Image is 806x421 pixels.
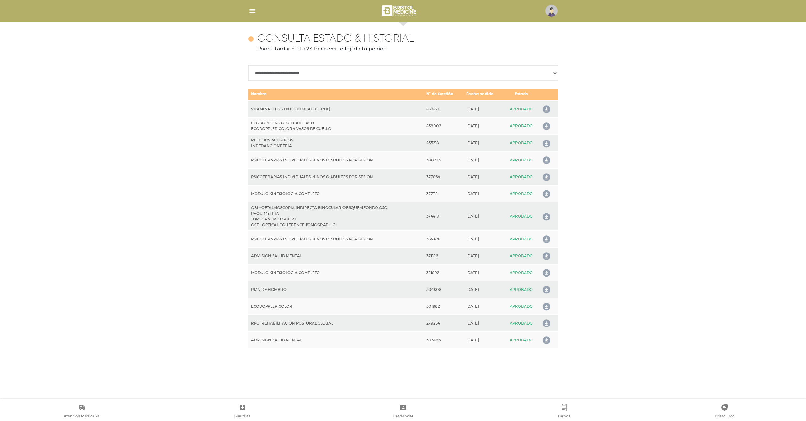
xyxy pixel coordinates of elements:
td: Fecha pedido [464,89,504,100]
td: PSICOTERAPIAS INDIVIDUALES, NINOS O ADULTOS POR SESION [248,152,424,168]
td: APROBADO [504,185,539,202]
td: APROBADO [504,168,539,185]
td: [DATE] [464,298,504,315]
td: 371186 [424,247,463,264]
td: [DATE] [464,202,504,231]
td: 380723 [424,152,463,168]
h4: Consulta estado & historial [257,33,414,45]
td: ECODOPPLER COLOR CARDIACO ECODOPPLER COLOR 4 VASOS DE CUELLO [248,117,424,135]
td: [DATE] [464,100,504,117]
td: [DATE] [464,281,504,298]
td: [DATE] [464,315,504,332]
td: APROBADO [504,100,539,117]
td: REFLEJOS ACUSTICOS IMPEDANCIOMETRIA [248,135,424,152]
td: [DATE] [464,168,504,185]
p: Podría tardar hasta 24 horas ver reflejado tu pedido. [248,45,558,53]
td: 374410 [424,202,463,231]
td: MODULO KINESIOLOGIA COMPLETO [248,185,424,202]
td: MODULO KINESIOLOGIA COMPLETO [248,264,424,281]
a: Atención Médica Ya [1,404,162,420]
td: [DATE] [464,152,504,168]
span: Credencial [393,414,413,419]
td: N° de Gestión [424,89,463,100]
td: 377864 [424,168,463,185]
td: [DATE] [464,264,504,281]
td: APROBADO [504,298,539,315]
td: APROBADO [504,117,539,135]
td: PSICOTERAPIAS INDIVIDUALES, NINOS O ADULTOS POR SESION [248,168,424,185]
td: [DATE] [464,332,504,348]
td: APROBADO [504,247,539,264]
td: APROBADO [504,332,539,348]
td: RMN DE HOMBRO [248,281,424,298]
img: Cober_menu-lines-white.svg [248,7,256,15]
td: Nombre [248,89,424,100]
span: Bristol Doc [715,414,734,419]
td: 458470 [424,100,463,117]
img: profile-placeholder.svg [545,5,558,17]
td: [DATE] [464,117,504,135]
td: ECODOPPLER COLOR [248,298,424,315]
td: RPG -REHABILITACION POSTURAL GLOBAL [248,315,424,332]
td: [DATE] [464,135,504,152]
td: 377112 [424,185,463,202]
td: 301982 [424,298,463,315]
td: APROBADO [504,152,539,168]
a: Credencial [323,404,483,420]
td: [DATE] [464,185,504,202]
td: [DATE] [464,231,504,247]
td: 279254 [424,315,463,332]
td: ADMISION SALUD MENTAL [248,247,424,264]
td: VITAMINA D (1,25-DIHIDROXICALCIFEROL) [248,100,424,117]
span: Turnos [558,414,570,419]
td: 455218 [424,135,463,152]
td: APROBADO [504,281,539,298]
td: OBI - OFTALMOSCOPIA INDIRECTA BINOCULAR C/ESQUEM.FONDO OJO PAQUIMETRIA TOPOGRAFIA CORNEAL OCT - O... [248,202,424,231]
td: [DATE] [464,247,504,264]
img: bristol-medicine-blanco.png [381,3,418,18]
td: APROBADO [504,202,539,231]
td: PSICOTERAPIAS INDIVIDUALES, NINOS O ADULTOS POR SESION [248,231,424,247]
td: Estado [504,89,539,100]
td: 304808 [424,281,463,298]
td: APROBADO [504,231,539,247]
td: 321892 [424,264,463,281]
td: 458002 [424,117,463,135]
td: 305466 [424,332,463,348]
a: Guardias [162,404,323,420]
td: 369478 [424,231,463,247]
span: Guardias [234,414,250,419]
td: APROBADO [504,135,539,152]
td: ADMISION SALUD MENTAL [248,332,424,348]
a: Bristol Doc [644,404,805,420]
td: APROBADO [504,315,539,332]
td: APROBADO [504,264,539,281]
span: Atención Médica Ya [64,414,100,419]
a: Turnos [483,404,644,420]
